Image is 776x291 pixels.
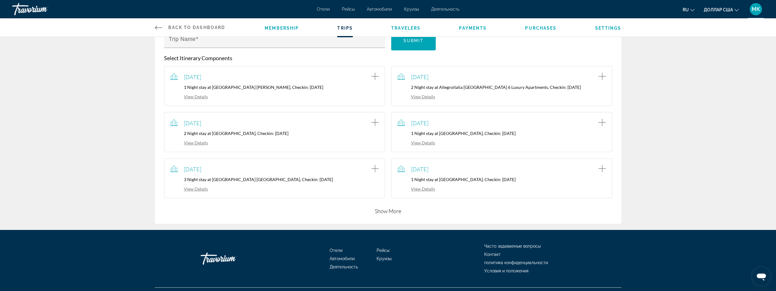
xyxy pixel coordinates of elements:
[525,26,556,31] a: Purchases
[170,94,208,99] a: View Details
[599,72,606,82] button: Add item to trip
[484,268,528,273] a: Условия и положения
[371,118,379,128] button: Add item to trip
[342,7,355,12] a: Рейсы
[398,140,435,145] a: View Details
[170,186,208,191] a: View Details
[337,26,353,31] a: Trips
[330,264,358,269] a: Деятельность
[704,5,739,14] button: Изменить валюту
[377,256,392,261] a: Круизы
[168,25,225,30] span: Back to Dashboard
[704,7,733,12] font: доллар США
[599,165,606,174] button: Add item to trip
[184,120,201,126] span: [DATE]
[184,74,201,80] span: [DATE]
[155,18,225,37] a: Back to Dashboard
[375,207,401,215] button: Show More
[169,36,196,42] mat-label: Trip Name
[12,1,73,17] a: Травориум
[317,7,330,12] a: Отели
[398,186,435,191] a: View Details
[201,249,262,268] a: Иди домой
[398,177,606,182] p: 1 Night stay at [GEOGRAPHIC_DATA], Checkin: [DATE]
[683,5,695,14] button: Изменить язык
[265,26,299,31] a: Membership
[459,26,487,31] a: Payments
[164,55,612,61] p: Select Itinerary Components
[377,248,389,253] a: Рейсы
[411,166,428,173] span: [DATE]
[170,177,379,182] p: 3 Night stay at [GEOGRAPHIC_DATA] [GEOGRAPHIC_DATA], Checkin: [DATE]
[398,131,606,136] p: 1 Night stay at [GEOGRAPHIC_DATA], Checkin: [DATE]
[391,26,420,31] a: Travelers
[411,120,428,126] span: [DATE]
[330,248,342,253] a: Отели
[371,165,379,174] button: Add item to trip
[404,7,419,12] a: Круизы
[371,72,379,82] button: Add item to trip
[595,26,621,31] a: Settings
[398,85,606,90] p: 2 Night stay at Allegroitalia [GEOGRAPHIC_DATA] 6 Luxury Apartments, Checkin: [DATE]
[170,85,379,90] p: 1 Night stay at [GEOGRAPHIC_DATA] [PERSON_NAME], Checkin: [DATE]
[411,74,428,80] span: [DATE]
[683,7,689,12] font: ru
[599,118,606,128] button: Add item to trip
[484,244,541,249] a: Часто задаваемые вопросы
[184,166,201,173] span: [DATE]
[403,38,424,43] span: Submit
[330,256,355,261] a: Автомобили
[484,252,501,257] a: Контакт
[752,267,771,286] iframe: Кнопка запуска окна обмена сообщениями
[367,7,392,12] a: Автомобили
[391,31,436,50] button: Submit
[398,94,435,99] a: View Details
[431,7,460,12] a: Деятельность
[752,6,760,12] font: МК
[748,3,764,16] button: Меню пользователя
[170,131,379,136] p: 2 Night stay at [GEOGRAPHIC_DATA], Checkin: [DATE]
[484,260,548,265] a: политика конфиденциальности
[170,140,208,145] a: View Details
